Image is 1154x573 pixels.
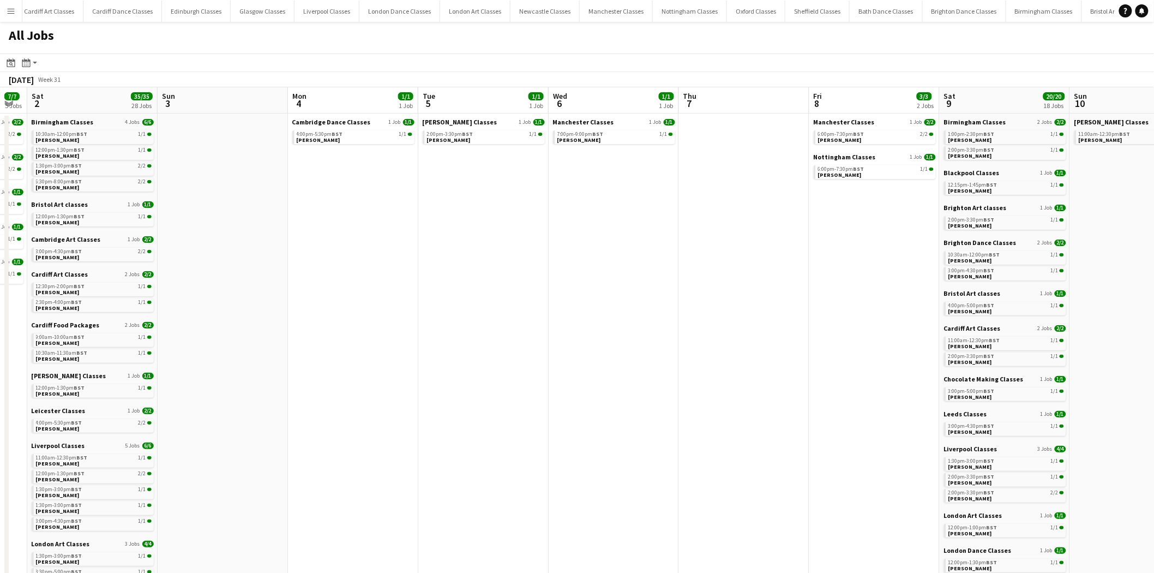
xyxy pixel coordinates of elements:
[1082,1,1148,22] button: Bristol Art classes
[9,74,34,85] div: [DATE]
[923,1,1006,22] button: Brighton Dance Classes
[785,1,850,22] button: Sheffield Classes
[510,1,580,22] button: Newcastle Classes
[653,1,727,22] button: Nottingham Classes
[162,1,231,22] button: Edinburgh Classes
[440,1,510,22] button: London Art Classes
[1006,1,1082,22] button: Birmingham Classes
[15,1,83,22] button: Cardiff Art Classes
[850,1,923,22] button: Bath Dance Classes
[83,1,162,22] button: Cardiff Dance Classes
[231,1,294,22] button: Glasgow Classes
[294,1,359,22] button: Liverpool Classes
[580,1,653,22] button: Manchester Classes
[359,1,440,22] button: London Dance Classes
[727,1,785,22] button: Oxford Classes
